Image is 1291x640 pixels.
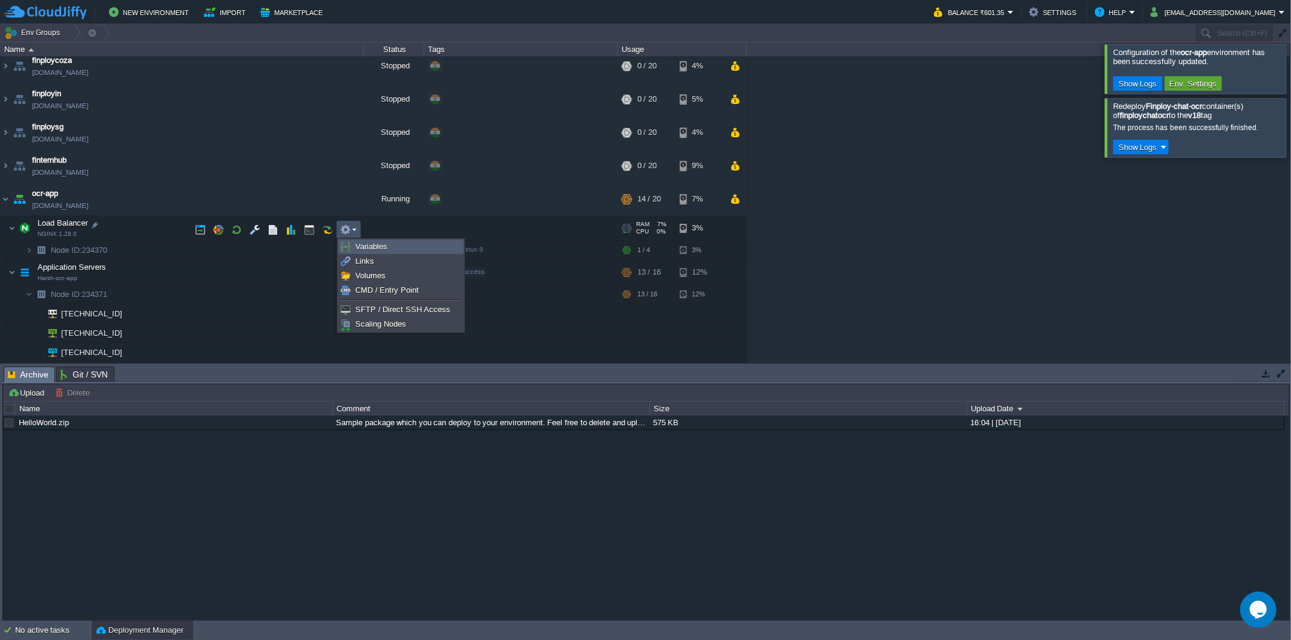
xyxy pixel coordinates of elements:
[1029,5,1080,19] button: Settings
[680,183,719,215] div: 7%
[339,240,463,253] a: Variables
[36,218,90,228] span: Load Balancer
[16,402,332,416] div: Name
[40,324,57,342] img: AMDAwAAAACH5BAEAAAAALAAAAAABAAEAAAICRAEAOw==
[637,50,657,82] div: 0 / 20
[654,221,666,228] span: 7%
[619,42,746,56] div: Usage
[16,216,33,240] img: AMDAwAAAACH5BAEAAAAALAAAAAABAAEAAAICRAEAOw==
[4,5,87,20] img: CloudJiffy
[364,116,424,149] div: Stopped
[1113,48,1265,66] span: Configuration of the environment has been successfully updated.
[680,83,719,116] div: 5%
[60,304,124,323] span: [TECHNICAL_ID]
[25,285,33,304] img: AMDAwAAAACH5BAEAAAAALAAAAAABAAEAAAICRAEAOw==
[1095,5,1129,19] button: Help
[636,221,649,228] span: RAM
[60,324,124,342] span: [TECHNICAL_ID]
[32,188,58,200] a: ocr-app
[680,260,719,284] div: 12%
[60,343,124,362] span: [TECHNICAL_ID]
[339,318,463,331] a: Scaling Nodes
[355,256,374,266] span: Links
[33,324,40,342] img: AMDAwAAAACH5BAEAAAAALAAAAAABAAEAAAICRAEAOw==
[637,116,657,149] div: 0 / 20
[32,54,72,67] a: finploycoza
[1115,78,1161,89] button: Show Logs
[260,5,326,19] button: Marketplace
[1113,123,1283,132] div: The process has been successfully finished.
[32,154,67,166] a: finternhub
[1146,102,1203,111] b: Finploy-chat-ocr
[333,402,649,416] div: Comment
[32,200,88,212] a: [DOMAIN_NAME]
[38,275,77,282] span: Harsh-ocr-app
[355,305,450,314] span: SFTP / Direct SSH Access
[355,319,406,328] span: Scaling Nodes
[11,149,28,182] img: AMDAwAAAACH5BAEAAAAALAAAAAABAAEAAAICRAEAOw==
[50,289,109,299] a: Node ID:234371
[50,245,109,255] a: Node ID:234370
[51,290,82,299] span: Node ID:
[968,402,1284,416] div: Upload Date
[32,133,88,145] a: [DOMAIN_NAME]
[16,260,33,284] img: AMDAwAAAACH5BAEAAAAALAAAAAABAAEAAAICRAEAOw==
[36,218,90,227] a: Load BalancerNGINX 1.28.0
[32,88,61,100] a: finployin
[50,245,109,255] span: 234370
[60,309,124,318] a: [TECHNICAL_ID]
[32,67,88,79] a: [DOMAIN_NAME]
[33,241,50,260] img: AMDAwAAAACH5BAEAAAAALAAAAAABAAEAAAICRAEAOw==
[680,241,719,260] div: 3%
[1115,142,1161,152] button: Show Logs
[50,289,109,299] span: 234371
[11,116,28,149] img: AMDAwAAAACH5BAEAAAAALAAAAAABAAEAAAICRAEAOw==
[637,241,650,260] div: 1 / 4
[33,304,40,323] img: AMDAwAAAACH5BAEAAAAALAAAAAABAAEAAAICRAEAOw==
[15,621,91,640] div: No active tasks
[637,149,657,182] div: 0 / 20
[364,83,424,116] div: Stopped
[8,216,16,240] img: AMDAwAAAACH5BAEAAAAALAAAAAABAAEAAAICRAEAOw==
[651,402,967,416] div: Size
[1,116,10,149] img: AMDAwAAAACH5BAEAAAAALAAAAAABAAEAAAICRAEAOw==
[33,285,50,304] img: AMDAwAAAACH5BAEAAAAALAAAAAABAAEAAAICRAEAOw==
[33,343,40,362] img: AMDAwAAAACH5BAEAAAAALAAAAAABAAEAAAICRAEAOw==
[36,263,108,272] a: Application ServersHarsh-ocr-app
[680,149,719,182] div: 9%
[680,285,719,304] div: 12%
[55,387,93,398] button: Delete
[36,262,108,272] span: Application Servers
[355,242,387,251] span: Variables
[8,260,16,284] img: AMDAwAAAACH5BAEAAAAALAAAAAABAAEAAAICRAEAOw==
[1166,78,1221,89] button: Env. Settings
[355,286,419,295] span: CMD / Entry Point
[40,343,57,362] img: AMDAwAAAACH5BAEAAAAALAAAAAABAAEAAAICRAEAOw==
[355,271,386,280] span: Volumes
[934,5,1008,19] button: Balance ₹601.35
[11,50,28,82] img: AMDAwAAAACH5BAEAAAAALAAAAAABAAEAAAICRAEAOw==
[28,48,34,51] img: AMDAwAAAACH5BAEAAAAALAAAAAABAAEAAAICRAEAOw==
[650,416,966,429] div: 575 KB
[680,116,719,149] div: 4%
[637,83,657,116] div: 0 / 20
[4,24,64,41] button: Env Groups
[339,284,463,297] a: CMD / Entry Point
[60,348,124,357] a: [TECHNICAL_ID]
[11,83,28,116] img: AMDAwAAAACH5BAEAAAAALAAAAAABAAEAAAICRAEAOw==
[60,328,124,338] a: [TECHNICAL_ID]
[32,121,64,133] a: finploysg
[339,255,463,268] a: Links
[364,42,424,56] div: Status
[364,50,424,82] div: Stopped
[333,416,649,429] div: Sample package which you can deploy to your environment. Feel free to delete and upload a package...
[364,183,424,215] div: Running
[654,228,666,235] span: 0%
[1151,5,1279,19] button: [EMAIL_ADDRESS][DOMAIN_NAME]
[1,83,10,116] img: AMDAwAAAACH5BAEAAAAALAAAAAABAAEAAAICRAEAOw==
[1120,111,1169,120] b: finploychatocr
